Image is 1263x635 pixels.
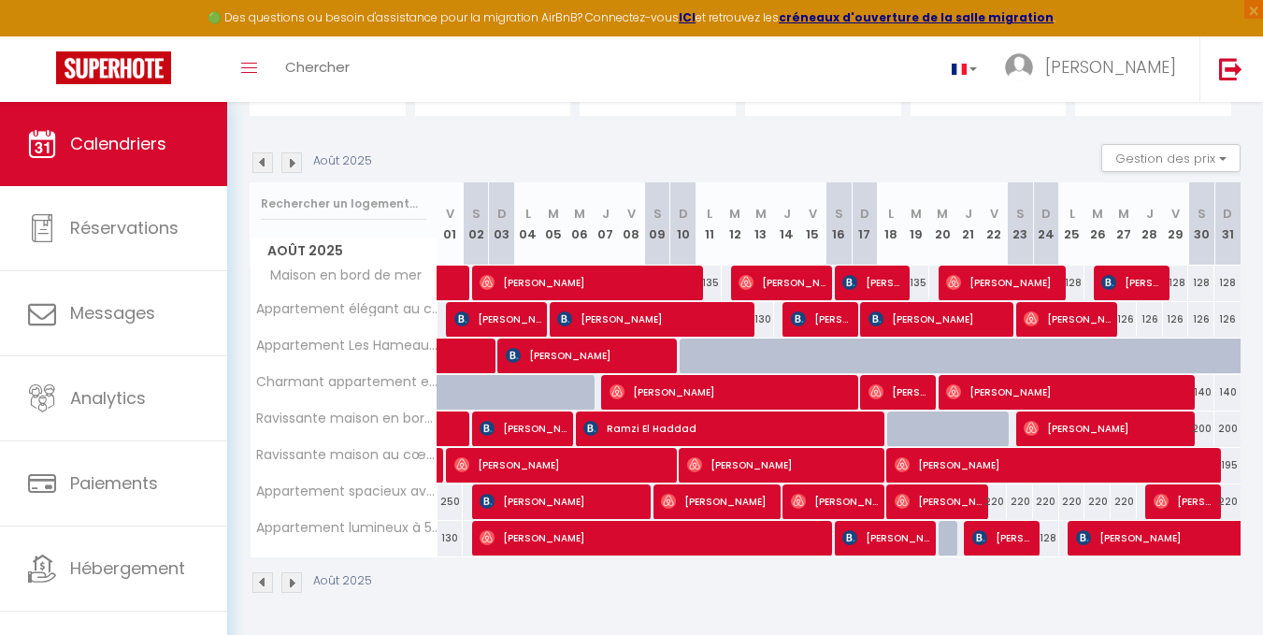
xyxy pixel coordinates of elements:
abbr: M [911,205,922,223]
span: [PERSON_NAME] [868,301,1008,337]
div: 220 [1214,484,1241,519]
th: 23 [1007,182,1033,266]
span: Maison en bord de mer [253,266,426,286]
span: [PERSON_NAME] [454,301,541,337]
abbr: S [472,205,481,223]
div: 126 [1188,302,1214,337]
span: [PERSON_NAME] [842,520,929,556]
abbr: V [1171,205,1180,223]
div: 128 [1163,266,1189,300]
span: [PERSON_NAME] [972,520,1033,556]
a: ICI [679,9,696,25]
th: 06 [567,182,593,266]
div: 126 [1111,302,1137,337]
abbr: S [653,205,662,223]
span: Appartement lumineux à 5 min de la plage [253,521,440,535]
span: Appartement spacieux avec grande terrasse [253,484,440,498]
span: [PERSON_NAME] [1024,301,1111,337]
abbr: S [1198,205,1206,223]
span: [PERSON_NAME] [661,483,774,519]
span: Ravissante maison au cœur de [GEOGRAPHIC_DATA] [253,448,440,462]
abbr: D [497,205,507,223]
span: [PERSON_NAME] [1154,483,1214,519]
span: [PERSON_NAME] [895,483,982,519]
th: 29 [1163,182,1189,266]
abbr: J [602,205,610,223]
img: Super Booking [56,51,171,84]
input: Rechercher un logement... [261,187,426,221]
th: 24 [1033,182,1059,266]
th: 05 [540,182,567,266]
span: [PERSON_NAME] [480,483,645,519]
th: 03 [489,182,515,266]
abbr: L [888,205,894,223]
span: [PERSON_NAME] [791,483,878,519]
div: 128 [1033,521,1059,556]
span: Paiements [70,471,158,495]
span: [PERSON_NAME] [842,265,903,300]
abbr: M [729,205,740,223]
abbr: D [679,205,688,223]
th: 09 [644,182,670,266]
span: [PERSON_NAME] [868,374,929,410]
th: 18 [878,182,904,266]
abbr: M [755,205,767,223]
th: 07 [593,182,619,266]
th: 25 [1059,182,1085,266]
span: [PERSON_NAME] [506,338,671,373]
th: 02 [463,182,489,266]
abbr: L [707,205,712,223]
span: [PERSON_NAME] [1024,411,1189,446]
th: 26 [1084,182,1111,266]
span: [PERSON_NAME] [610,374,854,410]
abbr: V [990,205,998,223]
div: 220 [1111,484,1137,519]
th: 16 [825,182,852,266]
abbr: M [1118,205,1129,223]
span: [PERSON_NAME] [480,411,567,446]
span: Ramzi El Haddad [583,411,880,446]
div: 220 [1059,484,1085,519]
a: Chercher [271,36,364,102]
th: 22 [982,182,1008,266]
span: [PERSON_NAME] [480,520,828,556]
div: 220 [1033,484,1059,519]
button: Ouvrir le widget de chat LiveChat [15,7,71,64]
span: Ravissante maison en bord de mer [253,411,440,426]
a: créneaux d'ouverture de la salle migration [779,9,1054,25]
th: 14 [774,182,800,266]
th: 10 [670,182,696,266]
abbr: J [783,205,791,223]
abbr: M [574,205,585,223]
p: Août 2025 [313,152,372,170]
div: 200 [1188,411,1214,446]
th: 01 [438,182,464,266]
th: 19 [903,182,929,266]
th: 15 [800,182,826,266]
span: Hébergement [70,556,185,580]
th: 27 [1111,182,1137,266]
div: 126 [1163,302,1189,337]
div: 130 [438,521,464,556]
span: [PERSON_NAME] [1045,55,1176,79]
span: Appartement élégant au coeur de [GEOGRAPHIC_DATA] [253,302,440,316]
div: 135 [696,266,723,300]
div: 140 [1188,375,1214,410]
button: Gestion des prix [1101,144,1241,172]
span: Analytics [70,386,146,410]
abbr: S [835,205,843,223]
div: 135 [903,266,929,300]
abbr: M [937,205,948,223]
th: 20 [929,182,955,266]
img: logout [1219,57,1242,80]
span: Chercher [285,57,350,77]
span: [PERSON_NAME] [895,447,1217,483]
div: 128 [1059,266,1085,300]
th: 13 [748,182,774,266]
abbr: M [548,205,559,223]
abbr: S [1016,205,1025,223]
abbr: D [1041,205,1051,223]
abbr: J [965,205,972,223]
